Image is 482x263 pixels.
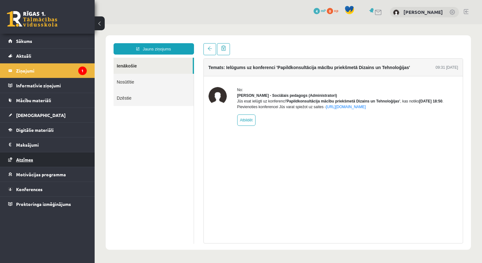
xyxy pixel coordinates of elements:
[19,66,99,82] a: Dzēstie
[403,9,443,15] a: [PERSON_NAME]
[8,197,87,211] a: Proktoringa izmēģinājums
[8,167,87,182] a: Motivācijas programma
[8,93,87,108] a: Mācību materiāli
[7,11,57,27] a: Rīgas 1. Tālmācības vidusskola
[8,78,87,93] a: Informatīvie ziņojumi
[114,63,132,81] img: Dagnija Gaubšteina - Sociālais pedagogs
[327,8,341,13] a: 0 xp
[16,127,54,133] span: Digitālie materiāli
[78,67,87,75] i: 1
[16,63,87,78] legend: Ziņojumi
[8,123,87,137] a: Digitālie materiāli
[143,90,161,102] a: Atbildēt
[16,38,32,44] span: Sākums
[325,75,348,79] b: [DATE] 18:50
[19,33,98,50] a: Ienākošie
[143,74,364,85] div: Jūs esat ielūgti uz konferenci , kas notiks . Pievienoties konferencei Jūs varat spiežot uz saites -
[8,34,87,48] a: Sākums
[16,172,66,177] span: Motivācijas programma
[8,182,87,196] a: Konferences
[393,9,399,16] img: Valērija Kožemjakina
[143,63,364,68] div: No:
[8,63,87,78] a: Ziņojumi1
[8,152,87,167] a: Atzīmes
[19,50,99,66] a: Nosūtītie
[16,112,66,118] span: [DEMOGRAPHIC_DATA]
[16,137,87,152] legend: Maksājumi
[16,78,87,93] legend: Informatīvie ziņojumi
[16,157,33,162] span: Atzīmes
[8,49,87,63] a: Aktuāli
[321,8,326,13] span: mP
[231,80,271,85] a: [URL][DOMAIN_NAME]
[191,75,306,79] b: 'Papildkonsultācija mācību priekšmetā Dizains un Tehnoloģijas'
[341,40,363,46] div: 09:31 [DATE]
[114,41,315,46] h4: Temats: Ielūgums uz konferenci 'Papildkonsultācija mācību priekšmetā Dizains un Tehnoloģijas'
[16,53,31,59] span: Aktuāli
[16,97,51,103] span: Mācību materiāli
[314,8,326,13] a: 4 mP
[8,137,87,152] a: Maksājumi
[334,8,338,13] span: xp
[143,69,243,73] strong: [PERSON_NAME] - Sociālais pedagogs (Administratori)
[19,19,99,30] a: Jauns ziņojums
[314,8,320,14] span: 4
[8,108,87,122] a: [DEMOGRAPHIC_DATA]
[16,201,71,207] span: Proktoringa izmēģinājums
[16,186,43,192] span: Konferences
[327,8,333,14] span: 0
